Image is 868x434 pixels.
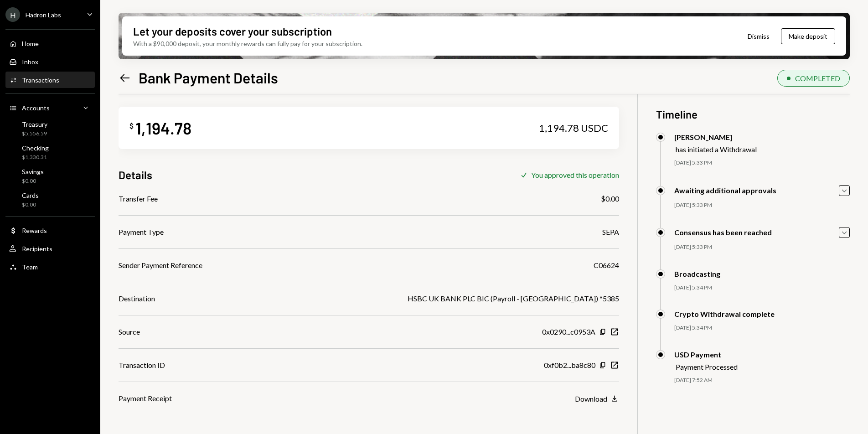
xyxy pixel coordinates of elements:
[22,191,39,199] div: Cards
[5,165,95,187] a: Savings$0.00
[5,222,95,238] a: Rewards
[594,260,619,271] div: C06624
[674,186,776,195] div: Awaiting additional approvals
[601,193,619,204] div: $0.00
[674,133,757,141] div: [PERSON_NAME]
[22,40,39,47] div: Home
[674,284,850,292] div: [DATE] 5:34 PM
[674,324,850,332] div: [DATE] 5:34 PM
[26,11,61,19] div: Hadron Labs
[133,39,362,48] div: With a $90,000 deposit, your monthly rewards can fully pay for your subscription.
[542,326,595,337] div: 0x0290...c0953A
[22,168,44,176] div: Savings
[119,260,202,271] div: Sender Payment Reference
[119,326,140,337] div: Source
[5,240,95,257] a: Recipients
[22,58,38,66] div: Inbox
[22,130,47,138] div: $5,556.59
[795,74,840,83] div: COMPLETED
[531,170,619,179] div: You approved this operation
[408,293,619,304] div: HSBC UK BANK PLC BIC (Payroll - [GEOGRAPHIC_DATA]) *5385
[22,144,49,152] div: Checking
[575,394,619,404] button: Download
[676,362,738,371] div: Payment Processed
[5,99,95,116] a: Accounts
[5,118,95,139] a: Treasury$5,556.59
[781,28,835,44] button: Make deposit
[22,245,52,253] div: Recipients
[674,243,850,251] div: [DATE] 5:33 PM
[22,263,38,271] div: Team
[544,360,595,371] div: 0xf0b2...ba8c80
[22,76,59,84] div: Transactions
[22,201,39,209] div: $0.00
[5,141,95,163] a: Checking$1,330.31
[22,154,49,161] div: $1,330.31
[602,227,619,238] div: SEPA
[139,68,278,87] h1: Bank Payment Details
[539,122,608,134] div: 1,194.78 USDC
[674,310,775,318] div: Crypto Withdrawal complete
[119,293,155,304] div: Destination
[5,35,95,52] a: Home
[676,145,757,154] div: has initiated a Withdrawal
[674,201,850,209] div: [DATE] 5:33 PM
[22,227,47,234] div: Rewards
[22,177,44,185] div: $0.00
[575,394,607,403] div: Download
[5,7,20,22] div: H
[5,72,95,88] a: Transactions
[129,121,134,130] div: $
[674,228,772,237] div: Consensus has been reached
[674,350,738,359] div: USD Payment
[133,24,332,39] div: Let your deposits cover your subscription
[119,167,152,182] h3: Details
[119,227,164,238] div: Payment Type
[5,53,95,70] a: Inbox
[135,118,191,138] div: 1,194.78
[22,120,47,128] div: Treasury
[674,269,720,278] div: Broadcasting
[674,159,850,167] div: [DATE] 5:33 PM
[674,377,850,384] div: [DATE] 7:52 AM
[656,107,850,122] h3: Timeline
[5,258,95,275] a: Team
[22,104,50,112] div: Accounts
[5,189,95,211] a: Cards$0.00
[736,26,781,47] button: Dismiss
[119,360,165,371] div: Transaction ID
[119,193,158,204] div: Transfer Fee
[119,393,172,404] div: Payment Receipt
